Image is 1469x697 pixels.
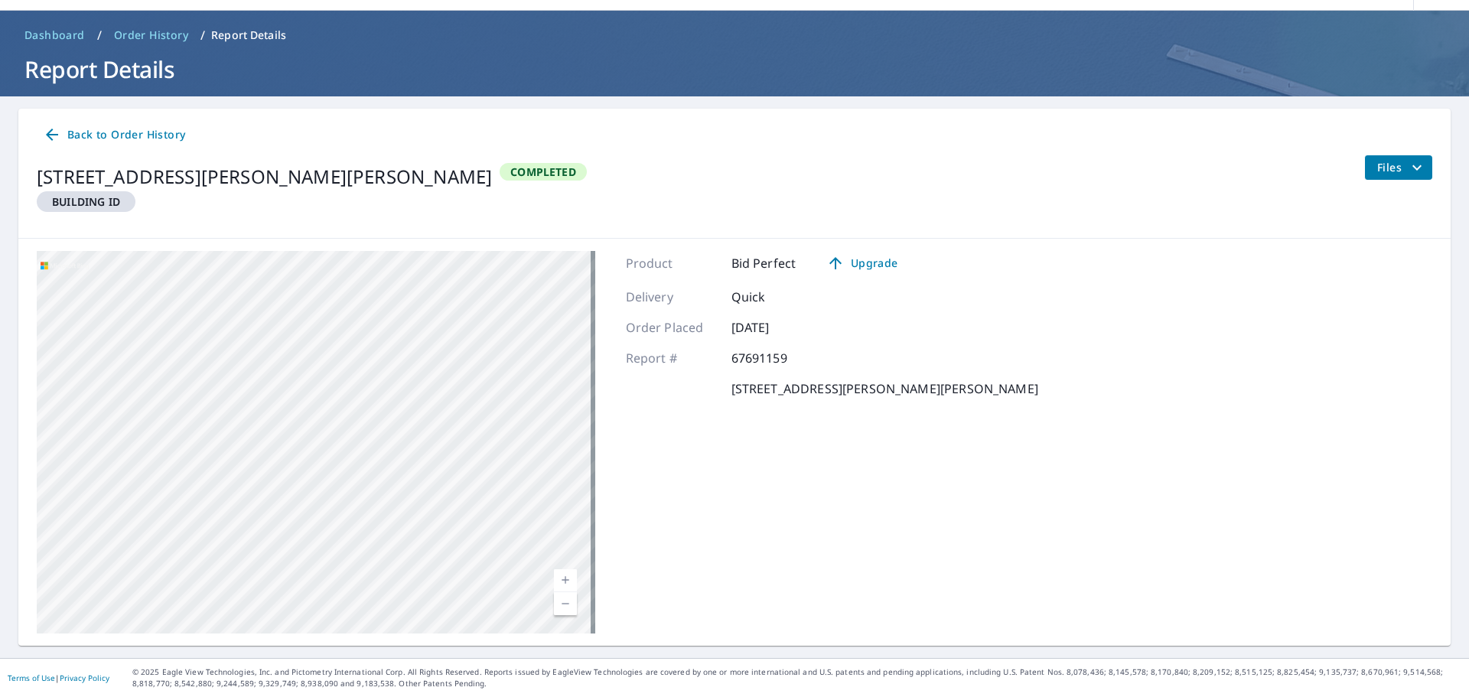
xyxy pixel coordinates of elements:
p: 67691159 [731,349,823,367]
span: Dashboard [24,28,85,43]
li: / [200,26,205,44]
p: Quick [731,288,823,306]
p: Order Placed [626,318,718,337]
a: Upgrade [814,251,910,275]
a: Terms of Use [8,673,55,683]
p: [STREET_ADDRESS][PERSON_NAME][PERSON_NAME] [731,379,1038,398]
p: © 2025 Eagle View Technologies, Inc. and Pictometry International Corp. All Rights Reserved. Repo... [132,666,1461,689]
span: Completed [501,164,585,179]
span: Back to Order History [43,125,185,145]
h1: Report Details [18,54,1451,85]
a: Privacy Policy [60,673,109,683]
p: Bid Perfect [731,254,796,272]
a: Dashboard [18,23,91,47]
a: Current Level 19, Zoom In [554,569,577,592]
p: [DATE] [731,318,823,337]
p: Delivery [626,288,718,306]
p: Report Details [211,28,286,43]
nav: breadcrumb [18,23,1451,47]
span: Order History [114,28,188,43]
a: Current Level 19, Zoom Out [554,592,577,615]
span: Files [1377,158,1426,177]
span: Upgrade [823,254,901,272]
p: Report # [626,349,718,367]
p: Product [626,254,718,272]
em: Building ID [52,194,120,209]
button: filesDropdownBtn-67691159 [1364,155,1432,180]
div: [STREET_ADDRESS][PERSON_NAME][PERSON_NAME] [37,163,492,191]
a: Order History [108,23,194,47]
a: Back to Order History [37,121,191,149]
li: / [97,26,102,44]
p: | [8,673,109,682]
